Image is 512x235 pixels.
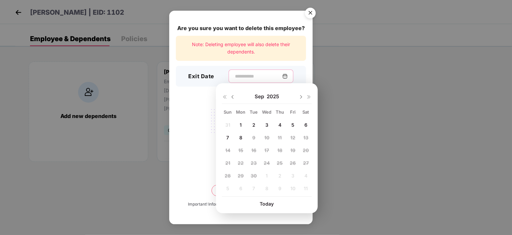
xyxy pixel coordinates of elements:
div: Mon [235,109,247,115]
div: Thu [274,109,286,115]
span: 4 [278,122,281,128]
span: Today [260,201,274,207]
div: Sun [222,109,234,115]
img: svg+xml;base64,PHN2ZyBpZD0iRHJvcGRvd24tMzJ4MzIiIHhtbG5zPSJodHRwOi8vd3d3LnczLm9yZy8yMDAwL3N2ZyIgd2... [298,94,304,100]
span: Sep [255,93,267,100]
span: 6 [304,122,307,128]
div: Tue [248,109,260,115]
div: Sat [300,109,312,115]
h3: Exit Date [189,72,215,81]
div: Important! Information once deleted, can’t be recovered. [188,201,294,208]
img: svg+xml;base64,PHN2ZyB4bWxucz0iaHR0cDovL3d3dy53My5vcmcvMjAwMC9zdmciIHdpZHRoPSIxNiIgaGVpZ2h0PSIxNi... [306,94,312,100]
button: Delete permanently [212,185,270,196]
img: svg+xml;base64,PHN2ZyB4bWxucz0iaHR0cDovL3d3dy53My5vcmcvMjAwMC9zdmciIHdpZHRoPSI1NiIgaGVpZ2h0PSI1Ni... [301,5,320,23]
span: 3 [265,122,268,128]
span: 1 [240,122,242,128]
span: 5 [291,122,294,128]
button: Close [301,4,319,22]
img: svg+xml;base64,PHN2ZyBpZD0iQ2FsZW5kYXItMzJ4MzIiIHhtbG5zPSJodHRwOi8vd3d3LnczLm9yZy8yMDAwL3N2ZyIgd2... [282,74,288,79]
div: Are you sure you want to delete this employee? [176,24,306,32]
img: svg+xml;base64,PHN2ZyBpZD0iRHJvcGRvd24tMzJ4MzIiIHhtbG5zPSJodHRwOi8vd3d3LnczLm9yZy8yMDAwL3N2ZyIgd2... [230,94,235,100]
span: 7 [227,135,229,140]
span: 2 [252,122,255,128]
div: Wed [261,109,273,115]
span: 8 [239,135,242,140]
div: Note: Deleting employee will also delete their dependents. [176,36,306,61]
span: 2025 [267,93,279,100]
img: svg+xml;base64,PHN2ZyB4bWxucz0iaHR0cDovL3d3dy53My5vcmcvMjAwMC9zdmciIHdpZHRoPSIxNiIgaGVpZ2h0PSIxNi... [222,94,227,100]
img: svg+xml;base64,PHN2ZyB4bWxucz0iaHR0cDovL3d3dy53My5vcmcvMjAwMC9zdmciIHdpZHRoPSIyMjQiIGhlaWdodD0iMT... [204,105,278,157]
div: Fri [287,109,299,115]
